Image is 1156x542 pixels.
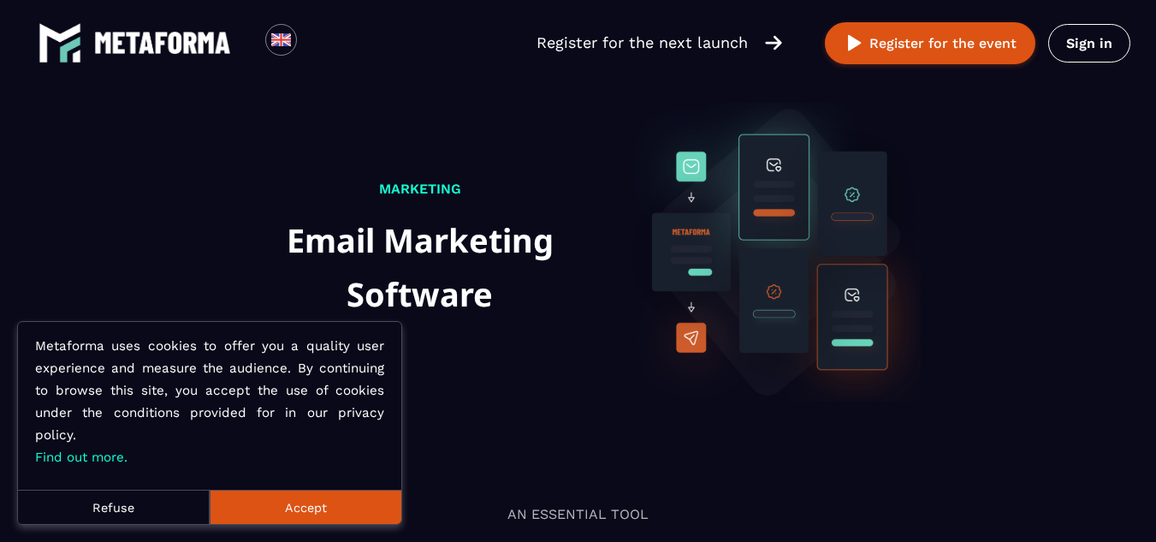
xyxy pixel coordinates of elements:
p: Register for the next launch [537,31,748,55]
a: Sign in [1048,24,1130,63]
img: play [844,33,865,54]
div: Search for option [297,24,339,62]
button: Accept [210,490,401,524]
h1: Email Marketing Software [236,213,605,320]
img: en [270,29,292,51]
button: Register for the event [825,22,1035,64]
p: MARKETING [236,178,605,200]
a: Find out more. [35,450,127,465]
input: Search for option [311,33,324,53]
img: logo [94,32,231,54]
img: logo [39,21,81,64]
p: Metaforma uses cookies to offer you a quality user experience and measure the audience. By contin... [35,335,384,468]
button: Refuse [18,490,210,524]
img: arrow-right [765,33,782,52]
p: AN ESSENTIAL TOOL [65,503,1092,526]
img: emailing-background [621,103,920,402]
